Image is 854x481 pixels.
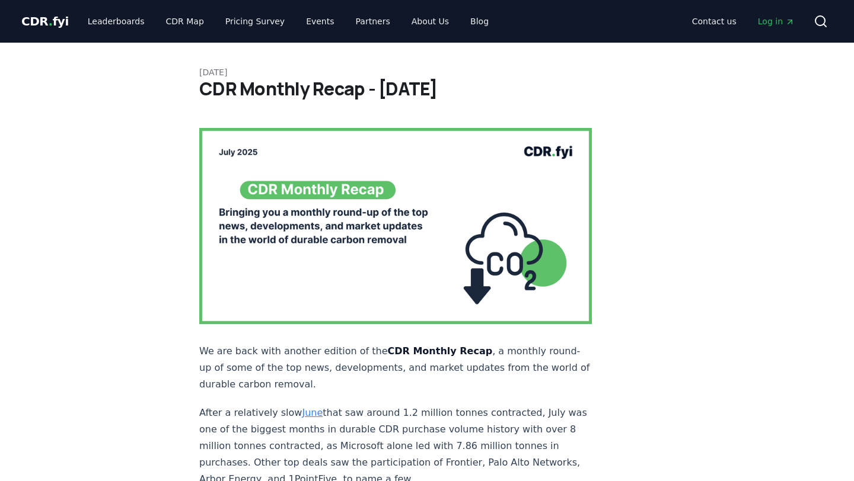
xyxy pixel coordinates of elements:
[216,11,294,32] a: Pricing Survey
[683,11,746,32] a: Contact us
[461,11,498,32] a: Blog
[199,78,655,100] h1: CDR Monthly Recap - [DATE]
[78,11,498,32] nav: Main
[402,11,458,32] a: About Us
[302,407,323,418] a: June
[199,128,592,324] img: blog post image
[21,13,69,30] a: CDR.fyi
[199,343,592,393] p: We are back with another edition of the , a monthly round-up of some of the top news, development...
[157,11,213,32] a: CDR Map
[758,15,795,27] span: Log in
[199,66,655,78] p: [DATE]
[346,11,400,32] a: Partners
[21,14,69,28] span: CDR fyi
[78,11,154,32] a: Leaderboards
[748,11,804,32] a: Log in
[49,14,53,28] span: .
[388,345,493,357] strong: CDR Monthly Recap
[683,11,804,32] nav: Main
[297,11,343,32] a: Events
